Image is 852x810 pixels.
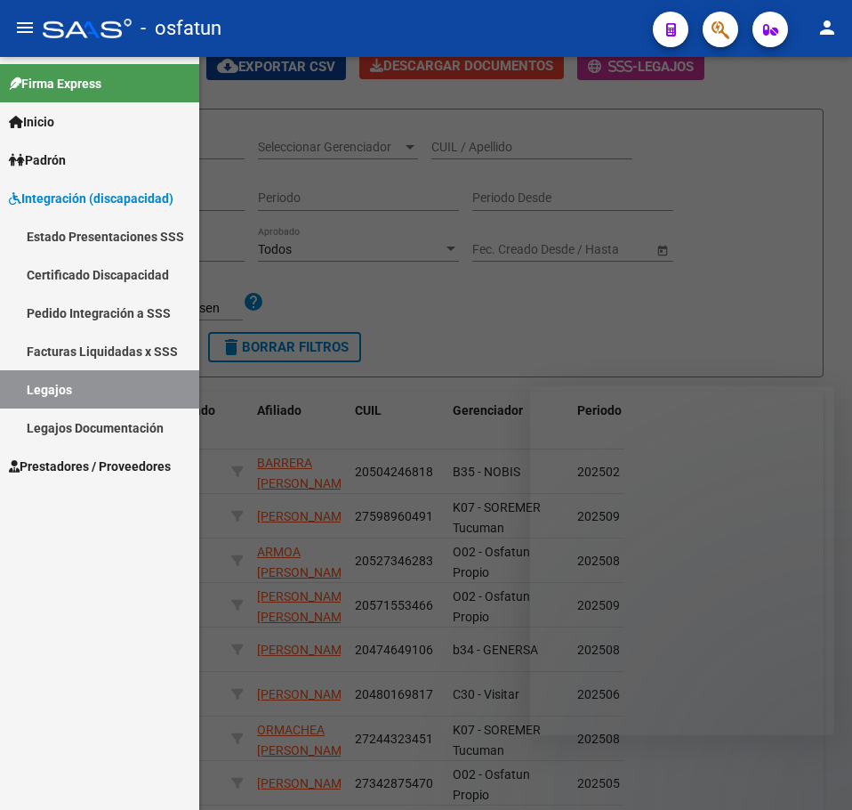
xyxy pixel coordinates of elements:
[141,9,221,48] span: - osfatun
[14,17,36,38] mat-icon: menu
[816,17,838,38] mat-icon: person
[9,189,173,208] span: Integración (discapacidad)
[9,457,171,476] span: Prestadores / Proveedores
[792,749,834,792] iframe: Intercom live chat
[9,150,66,170] span: Padrón
[9,74,101,93] span: Firma Express
[530,386,834,735] iframe: Intercom live chat mensaje
[9,112,54,132] span: Inicio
